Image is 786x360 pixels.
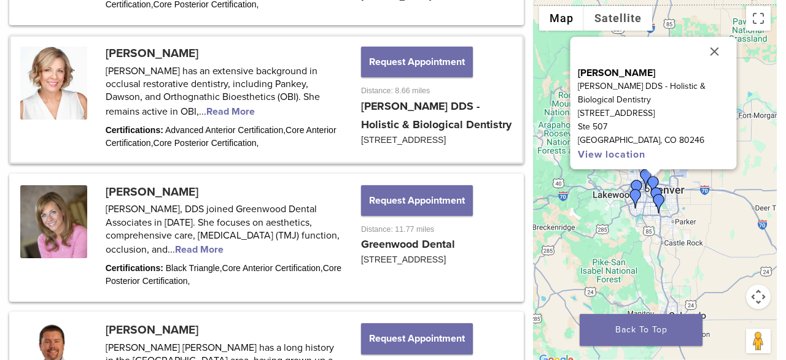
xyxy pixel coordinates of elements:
div: Dr. Guy Grabiak [626,189,645,209]
div: Dr. Sharon Dickerson [644,176,663,196]
button: Show street map [539,6,584,31]
button: Request Appointment [361,323,473,354]
button: Show satellite imagery [584,6,652,31]
div: Dr. Mitchell Williams [649,194,669,213]
div: Dr. Rachel LePera [647,187,666,207]
p: [PERSON_NAME] [577,66,729,80]
button: Map camera controls [746,285,771,309]
button: Drag Pegman onto the map to open Street View [746,329,771,353]
button: Toggle fullscreen view [746,6,771,31]
button: Request Appointment [361,185,473,216]
div: Dr. H. Scott Stewart [627,180,647,199]
a: Back To Top [580,314,702,346]
button: Request Appointment [361,47,473,77]
div: Dr. Nicole Furuta [636,169,656,188]
button: Close [699,37,729,66]
a: View location [577,148,645,161]
p: Ste 507 [577,120,729,134]
p: [GEOGRAPHIC_DATA], CO 80246 [577,134,729,147]
p: [PERSON_NAME] DDS - Holistic & Biological Dentistry [577,80,729,107]
p: [STREET_ADDRESS] [577,107,729,120]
